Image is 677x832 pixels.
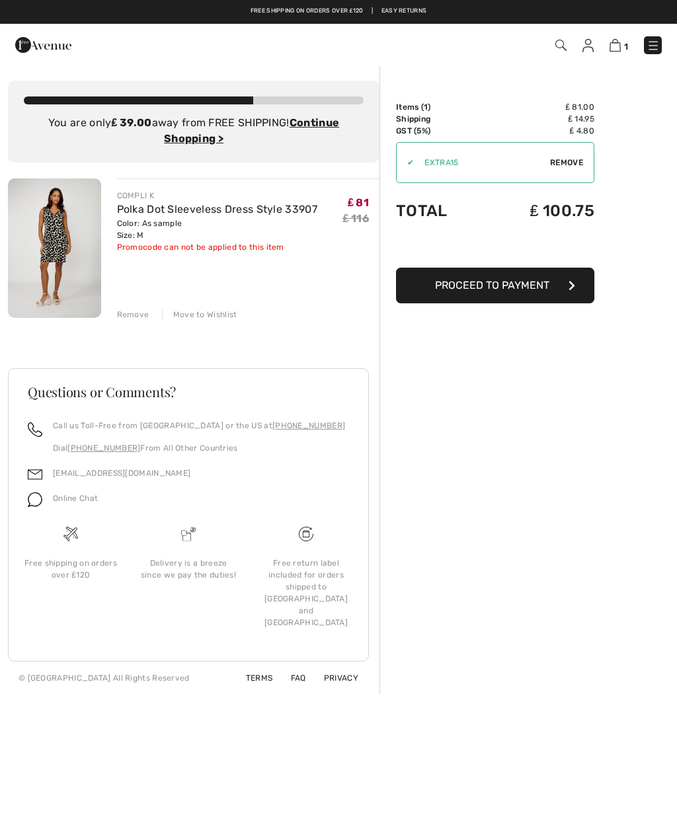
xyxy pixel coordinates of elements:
td: GST (5%) [396,125,484,137]
h3: Questions or Comments? [28,385,349,398]
img: Polka Dot Sleeveless Dress Style 33907 [8,178,101,318]
div: ✔ [397,157,414,169]
td: ₤ 100.75 [484,188,594,233]
p: Call us Toll-Free from [GEOGRAPHIC_DATA] or the US at [53,420,345,432]
span: Remove [550,157,583,169]
span: 1 [424,102,428,112]
a: FAQ [275,673,306,683]
button: Proceed to Payment [396,268,594,303]
img: Delivery is a breeze since we pay the duties! [181,527,196,541]
div: © [GEOGRAPHIC_DATA] All Rights Reserved [19,672,190,684]
img: Search [555,40,567,51]
div: Free return label included for orders shipped to [GEOGRAPHIC_DATA] and [GEOGRAPHIC_DATA] [258,557,354,628]
a: [PHONE_NUMBER] [272,421,345,430]
input: Promo code [414,143,550,182]
img: Free shipping on orders over &#8356;120 [299,527,313,541]
div: COMPLI K [117,190,317,202]
a: 1 [610,37,628,53]
a: 1ère Avenue [15,38,71,50]
a: Polka Dot Sleeveless Dress Style 33907 [117,203,317,215]
img: chat [28,492,42,507]
img: Free shipping on orders over &#8356;120 [63,527,78,541]
span: | [372,7,373,16]
a: [PHONE_NUMBER] [67,443,140,453]
td: Items ( ) [396,101,484,113]
img: My Info [582,39,594,52]
img: Shopping Bag [610,39,621,52]
s: ₤ 116 [343,212,369,225]
img: 1ère Avenue [15,32,71,58]
div: Move to Wishlist [162,309,237,321]
img: call [28,422,42,437]
img: Menu [647,39,660,52]
div: Delivery is a breeze since we pay the duties! [140,557,237,581]
strong: ₤ 39.00 [112,116,152,129]
span: Online Chat [53,494,98,503]
div: Color: As sample Size: M [117,217,317,241]
a: [EMAIL_ADDRESS][DOMAIN_NAME] [53,469,190,478]
a: Terms [230,673,273,683]
a: Easy Returns [381,7,427,16]
img: email [28,467,42,482]
a: Free shipping on orders over ₤120 [251,7,364,16]
a: Privacy [308,673,358,683]
div: You are only away from FREE SHIPPING! [24,115,364,147]
p: Dial From All Other Countries [53,442,345,454]
span: 1 [624,42,628,52]
span: ₤ 81 [348,196,369,209]
span: Proceed to Payment [435,279,549,291]
td: ₤ 81.00 [484,101,594,113]
iframe: PayPal [396,233,594,263]
div: Remove [117,309,149,321]
td: ₤ 4.80 [484,125,594,137]
div: Free shipping on orders over ₤120 [22,557,119,581]
td: Shipping [396,113,484,125]
td: ₤ 14.95 [484,113,594,125]
div: Promocode can not be applied to this item [117,241,317,253]
td: Total [396,188,484,233]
